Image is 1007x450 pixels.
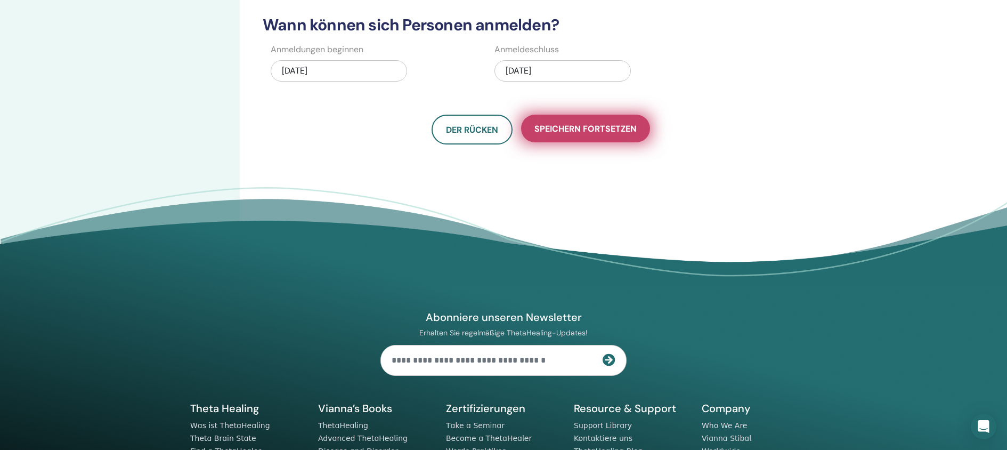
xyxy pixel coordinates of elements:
[494,43,559,56] label: Anmeldeschluss
[190,401,305,415] h5: Theta Healing
[574,421,632,430] a: Support Library
[190,421,270,430] a: Was ist ThetaHealing
[521,115,650,142] button: Speichern fortsetzen
[318,421,368,430] a: ThetaHealing
[446,434,532,443] a: Become a ThetaHealer
[446,124,498,135] span: Der Rücken
[494,60,631,82] div: [DATE]
[318,434,408,443] a: Advanced ThetaHealing
[190,434,256,443] a: Theta Brain State
[702,401,817,415] h5: Company
[256,15,825,35] h3: Wann können sich Personen anmelden?
[574,401,689,415] h5: Resource & Support
[432,115,513,144] button: Der Rücken
[534,123,637,134] span: Speichern fortsetzen
[702,434,751,443] a: Vianna Stibal
[271,43,363,56] label: Anmeldungen beginnen
[380,328,627,337] p: Erhalten Sie regelmäßige ThetaHealing-Updates!
[380,310,627,324] h4: Abonniere unseren Newsletter
[318,401,433,415] h5: Vianna’s Books
[446,401,561,415] h5: Zertifizierungen
[574,434,632,443] a: Kontaktiere uns
[971,414,996,439] div: Open Intercom Messenger
[271,60,407,82] div: [DATE]
[702,421,747,430] a: Who We Are
[446,421,505,430] a: Take a Seminar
